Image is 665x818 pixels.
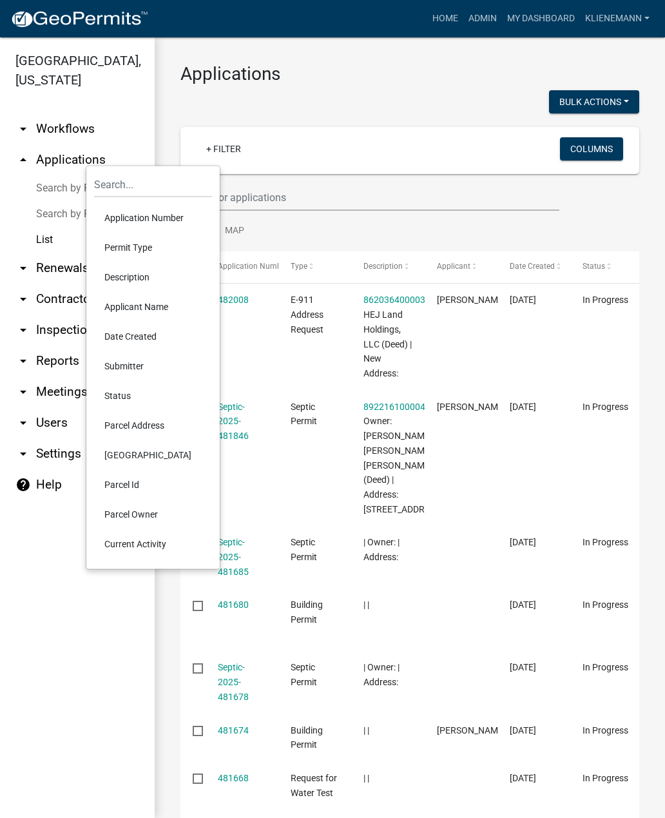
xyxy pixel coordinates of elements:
datatable-header-cell: Description [351,251,424,282]
span: | | [363,773,369,783]
li: Parcel Id [94,470,212,500]
span: Septic Permit [291,662,317,687]
span: Description [363,262,403,271]
datatable-header-cell: Type [278,251,351,282]
span: 09/21/2025 [510,537,536,547]
li: Applicant Name [94,292,212,322]
span: Type [291,262,307,271]
span: Lori Kohart [437,295,506,305]
span: Date Created [510,262,555,271]
span: E-911 Address Request [291,295,323,335]
a: 862036400003 [363,295,425,305]
i: arrow_drop_down [15,260,31,276]
li: Date Created [94,322,212,351]
span: Applicant [437,262,470,271]
span: In Progress [583,725,628,735]
span: Building Permit [291,725,323,750]
span: In Progress [583,599,628,610]
span: | Owner: | Address: [363,662,400,687]
span: Building Permit [291,599,323,625]
i: arrow_drop_down [15,353,31,369]
span: In Progress [583,402,628,412]
a: My Dashboard [502,6,580,31]
span: Application Number [218,262,288,271]
input: Search for applications [180,184,559,211]
a: 481674 [218,725,249,735]
span: Septic Permit [291,402,317,427]
i: arrow_drop_down [15,121,31,137]
span: 862036400003 | HEJ Land Holdings, LLC (Deed) | New Address: [363,295,427,378]
li: Parcel Owner [94,500,212,529]
a: Septic-2025-481685 [218,537,249,577]
span: 09/22/2025 [510,402,536,412]
a: 481680 [218,599,249,610]
a: Admin [463,6,502,31]
button: Columns [560,137,623,161]
datatable-header-cell: Applicant [425,251,497,282]
i: arrow_drop_down [15,415,31,431]
li: Parcel Address [94,411,212,440]
span: 09/22/2025 [510,295,536,305]
datatable-header-cell: Application Number [205,251,278,282]
i: arrow_drop_down [15,384,31,400]
li: Submitter [94,351,212,381]
a: klienemann [580,6,655,31]
span: | Owner: | Address: [363,537,400,562]
li: Application Number [94,203,212,233]
span: Brandon Morton [437,402,506,412]
button: Bulk Actions [549,90,639,113]
a: 482008 [218,295,249,305]
a: Home [427,6,463,31]
span: Tom Williams [437,725,506,735]
a: Septic-2025-481846 [218,402,249,442]
span: In Progress [583,537,628,547]
span: Request for Water Test [291,773,337,798]
li: [GEOGRAPHIC_DATA] [94,440,212,470]
li: Permit Type [94,233,212,262]
span: 09/21/2025 [510,599,536,610]
span: 09/21/2025 [510,662,536,672]
span: In Progress [583,773,628,783]
span: | | [363,725,369,735]
h3: Applications [180,63,639,85]
i: arrow_drop_up [15,152,31,168]
span: 892216100004 | Owner: Jackson, Cory Jackson, Tara (Deed) | Address: 12241 125TH ST [363,402,443,514]
i: help [15,477,31,492]
a: + Filter [196,137,251,161]
span: 09/21/2025 [510,725,536,735]
a: Septic-2025-481678 [218,662,249,702]
datatable-header-cell: Status [570,251,643,282]
span: Status [583,262,605,271]
i: arrow_drop_down [15,322,31,338]
span: Septic Permit [291,537,317,562]
i: arrow_drop_down [15,446,31,462]
input: Search... [94,171,212,198]
span: 09/21/2025 [510,773,536,783]
li: Description [94,262,212,292]
a: 481668 [218,773,249,783]
span: | | [363,599,369,610]
a: Map [217,211,252,252]
datatable-header-cell: Date Created [497,251,570,282]
a: 892216100004 [363,402,425,412]
li: Status [94,381,212,411]
li: Current Activity [94,529,212,559]
span: In Progress [583,662,628,672]
span: In Progress [583,295,628,305]
i: arrow_drop_down [15,291,31,307]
